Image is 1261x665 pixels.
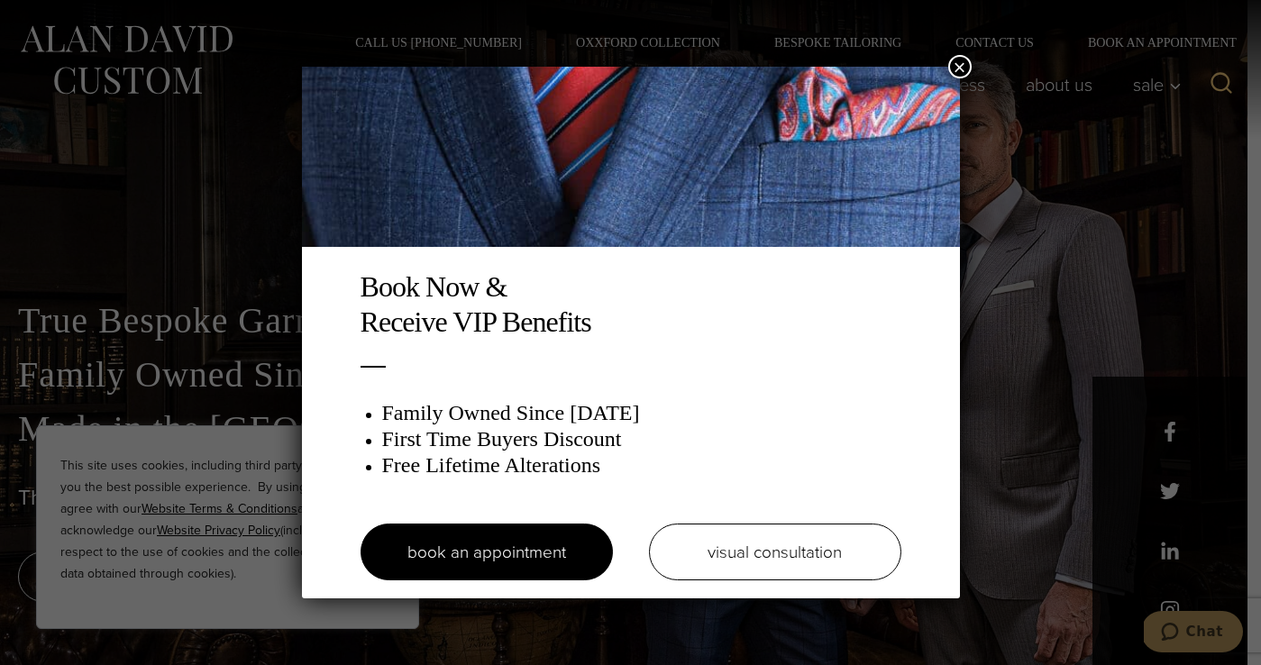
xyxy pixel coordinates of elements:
[948,55,972,78] button: Close
[42,13,79,29] span: Chat
[382,426,901,452] h3: First Time Buyers Discount
[361,269,901,339] h2: Book Now & Receive VIP Benefits
[382,400,901,426] h3: Family Owned Since [DATE]
[382,452,901,478] h3: Free Lifetime Alterations
[649,524,901,580] a: visual consultation
[361,524,613,580] a: book an appointment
